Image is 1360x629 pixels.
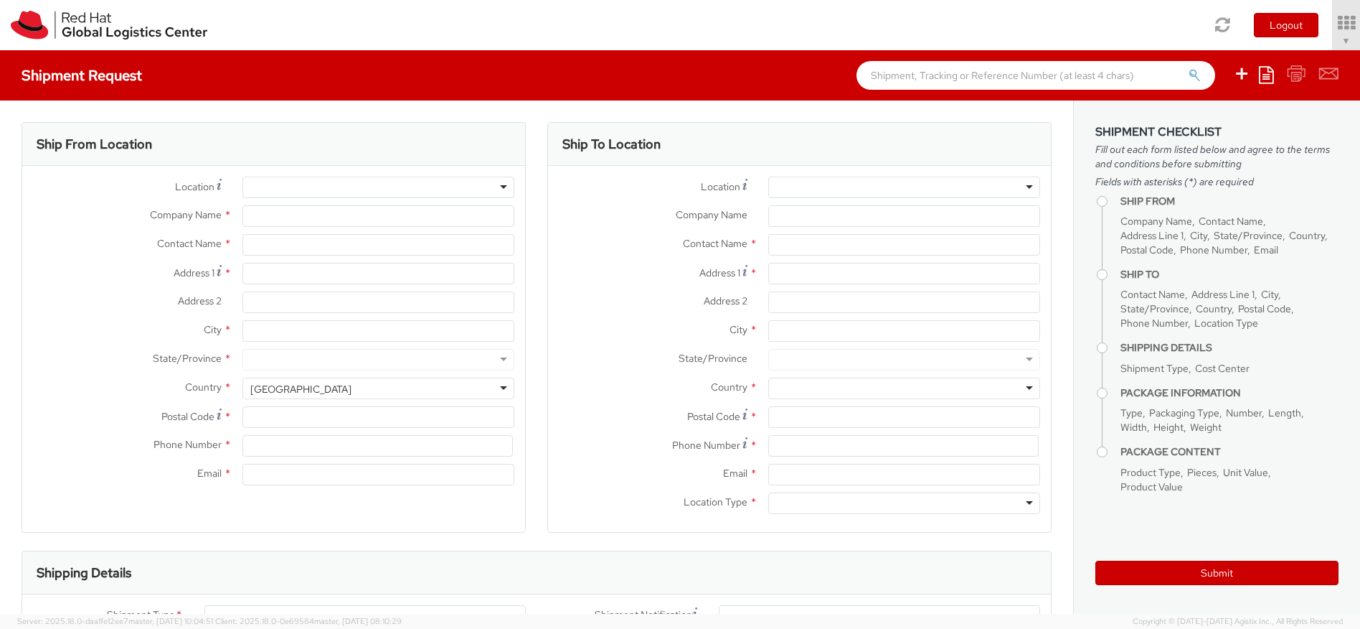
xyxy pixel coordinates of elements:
[1214,229,1283,242] span: State/Province
[1342,35,1351,47] span: ▼
[1261,288,1278,301] span: City
[1196,302,1232,315] span: Country
[22,67,142,83] h4: Shipment Request
[595,607,692,623] span: Shipment Notification
[314,616,402,626] span: master, [DATE] 08:10:29
[175,180,214,193] span: Location
[676,208,747,221] span: Company Name
[1120,362,1189,375] span: Shipment Type
[679,352,747,365] span: State/Province
[1095,561,1338,585] button: Submit
[1180,243,1247,256] span: Phone Number
[1199,215,1263,228] span: Contact Name
[11,11,207,39] img: rh-logistics-00dfa346123c4ec078e1.svg
[699,266,740,279] span: Address 1
[1223,466,1268,479] span: Unit Value
[1120,215,1192,228] span: Company Name
[1254,13,1318,37] button: Logout
[1187,466,1217,479] span: Pieces
[178,294,222,307] span: Address 2
[250,382,351,396] div: [GEOGRAPHIC_DATA]
[672,439,740,452] span: Phone Number
[1120,288,1185,301] span: Contact Name
[683,237,747,250] span: Contact Name
[161,410,214,423] span: Postal Code
[1133,616,1343,628] span: Copyright © [DATE]-[DATE] Agistix Inc., All Rights Reserved
[154,438,222,451] span: Phone Number
[153,352,222,365] span: State/Province
[1120,229,1184,242] span: Address Line 1
[1120,480,1183,493] span: Product Value
[1238,302,1291,315] span: Postal Code
[204,323,222,336] span: City
[1095,142,1338,171] span: Fill out each form listed below and agree to the terms and conditions before submitting
[1191,288,1255,301] span: Address Line 1
[17,616,213,626] span: Server: 2025.18.0-daa1fe12ee7
[1194,317,1258,330] span: Location Type
[128,616,213,626] span: master, [DATE] 10:04:51
[197,467,222,480] span: Email
[701,180,740,193] span: Location
[37,137,152,152] h3: Ship From Location
[1120,406,1143,419] span: Type
[150,208,222,221] span: Company Name
[711,381,747,393] span: Country
[1226,406,1262,419] span: Number
[1153,421,1184,434] span: Height
[704,294,747,307] span: Address 2
[856,61,1215,90] input: Shipment, Tracking or Reference Number (at least 4 chars)
[1289,229,1325,242] span: Country
[1120,466,1181,479] span: Product Type
[1120,243,1174,256] span: Postal Code
[1120,302,1189,315] span: State/Province
[723,467,747,480] span: Email
[687,410,740,423] span: Postal Code
[107,607,175,624] span: Shipment Type
[215,616,402,626] span: Client: 2025.18.0-0e69584
[1120,447,1338,457] h4: Package Content
[1195,362,1250,375] span: Cost Center
[1095,126,1338,139] h3: Shipment Checklist
[1120,269,1338,280] h4: Ship To
[174,266,214,279] span: Address 1
[1268,406,1301,419] span: Length
[157,237,222,250] span: Contact Name
[729,323,747,336] span: City
[1120,388,1338,399] h4: Package Information
[1095,174,1338,189] span: Fields with asterisks (*) are required
[185,381,222,393] span: Country
[1149,406,1219,419] span: Packaging Type
[1120,421,1147,434] span: Width
[37,566,131,580] h3: Shipping Details
[1120,317,1188,330] span: Phone Number
[1190,229,1207,242] span: City
[1120,196,1338,207] h4: Ship From
[1254,243,1278,256] span: Email
[562,137,661,152] h3: Ship To Location
[684,495,747,508] span: Location Type
[1120,343,1338,353] h4: Shipping Details
[1190,421,1222,434] span: Weight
